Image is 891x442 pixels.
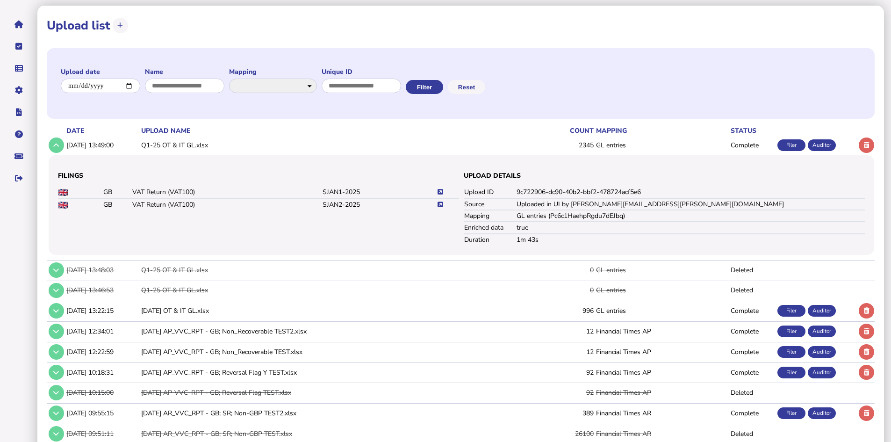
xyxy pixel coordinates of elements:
[777,305,805,317] div: Filer
[808,326,836,337] div: Auditor
[322,67,401,76] label: Unique ID
[139,342,533,361] td: [DATE] AP_VVC_RPT - GB; Non_Recoverable TEST.xlsx
[49,426,64,442] button: Show/hide row detail
[322,187,437,198] td: SJAN1-2025
[464,234,516,246] td: Duration
[15,68,23,69] i: Data manager
[49,138,64,153] button: Show/hide row detail
[859,303,874,319] button: Delete upload
[516,222,865,233] td: true
[777,326,805,337] div: Filer
[594,322,729,341] td: Financial Times AP
[859,324,874,339] button: Delete upload
[729,136,776,155] td: Complete
[139,126,533,136] th: upload name
[464,198,516,210] td: Source
[532,322,594,341] td: 12
[594,362,729,382] td: Financial Times AP
[49,283,64,298] button: Show/hide row detail
[139,383,533,402] td: [DATE] AP_VVC_RPT - GB; Reversal Flag TEST.xlsx
[65,301,139,320] td: [DATE] 13:22:15
[49,365,64,380] button: Show/hide row detail
[777,346,805,358] div: Filer
[65,126,139,136] th: date
[859,365,874,380] button: Delete upload
[132,187,322,198] td: VAT Return (VAT100)
[47,17,110,34] h1: Upload list
[132,198,322,210] td: VAT Return (VAT100)
[594,301,729,320] td: GL entries
[9,146,29,166] button: Raise a support ticket
[729,362,776,382] td: Complete
[532,383,594,402] td: 92
[594,126,729,136] th: mapping
[65,136,139,155] td: [DATE] 13:49:00
[464,171,865,180] h3: Upload details
[49,385,64,400] button: Show/hide row detail
[9,124,29,144] button: Help pages
[532,362,594,382] td: 92
[65,260,139,279] td: [DATE] 13:48:03
[103,187,132,198] td: GB
[729,301,776,320] td: Complete
[49,262,64,278] button: Show/hide row detail
[516,234,865,246] td: 1m 43s
[464,187,516,198] td: Upload ID
[139,362,533,382] td: [DATE] AP_VVC_RPT - GB; Reversal Flag Y TEST.xlsx
[229,67,317,76] label: Mapping
[859,406,874,421] button: Delete upload
[9,14,29,34] button: Home
[859,138,874,153] button: Delete upload
[808,367,836,378] div: Auditor
[49,324,64,339] button: Show/hide row detail
[58,189,68,196] img: GB flag
[808,407,836,419] div: Auditor
[464,210,516,222] td: Mapping
[532,342,594,361] td: 12
[729,342,776,361] td: Complete
[58,171,459,180] h3: Filings
[49,406,64,421] button: Show/hide row detail
[49,303,64,319] button: Show/hide row detail
[448,80,485,94] button: Reset
[594,404,729,423] td: Financial Times AR
[139,404,533,423] td: [DATE] AR_VVC_RPT - GB; SR; Non-GBP TEST2.xlsx
[139,136,533,155] td: Q1-25 OT & IT GL.xlsx
[594,260,729,279] td: GL entries
[9,58,29,78] button: Data manager
[729,126,776,136] th: status
[65,342,139,361] td: [DATE] 12:22:59
[61,67,140,76] label: Upload date
[594,281,729,300] td: GL entries
[139,301,533,320] td: [DATE] OT & IT GL.xlsx
[532,260,594,279] td: 0
[859,344,874,360] button: Delete upload
[103,198,132,210] td: GB
[65,322,139,341] td: [DATE] 12:34:01
[139,281,533,300] td: Q1-25 OT & IT GL.xlsx
[729,383,776,402] td: Deleted
[808,139,836,151] div: Auditor
[516,187,865,198] td: 9c722906-dc90-40b2-bbf2-478724acf5e6
[808,305,836,317] div: Auditor
[65,404,139,423] td: [DATE] 09:55:15
[516,198,865,210] td: Uploaded in UI by [PERSON_NAME][EMAIL_ADDRESS][PERSON_NAME][DOMAIN_NAME]
[808,346,836,358] div: Auditor
[777,139,805,151] div: Filer
[464,222,516,233] td: Enriched data
[322,198,437,210] td: SJAN2-2025
[9,36,29,56] button: Tasks
[532,301,594,320] td: 996
[516,210,865,222] td: GL entries (Pc6c1HaehpRgdu7dEJbq)
[532,404,594,423] td: 389
[729,260,776,279] td: Deleted
[532,281,594,300] td: 0
[49,344,64,360] button: Show/hide row detail
[777,407,805,419] div: Filer
[58,202,68,209] img: GB flag
[9,80,29,100] button: Manage settings
[145,67,224,76] label: Name
[594,136,729,155] td: GL entries
[65,383,139,402] td: [DATE] 10:15:00
[113,18,128,33] button: Upload transactions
